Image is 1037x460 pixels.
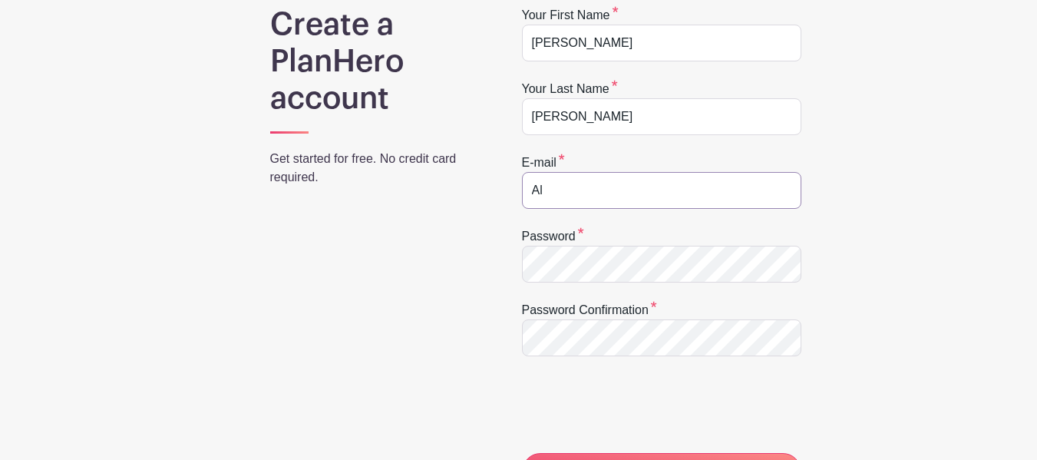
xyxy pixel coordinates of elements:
h1: Create a PlanHero account [270,6,482,117]
input: e.g. Smith [522,98,801,135]
iframe: reCAPTCHA [522,375,755,435]
label: Your last name [522,80,618,98]
input: e.g. Julie [522,25,801,61]
label: Password confirmation [522,301,657,319]
p: Get started for free. No credit card required. [270,150,482,187]
label: Password [522,227,584,246]
label: Your first name [522,6,619,25]
label: E-mail [522,154,565,172]
input: e.g. julie@eventco.com [522,172,801,209]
